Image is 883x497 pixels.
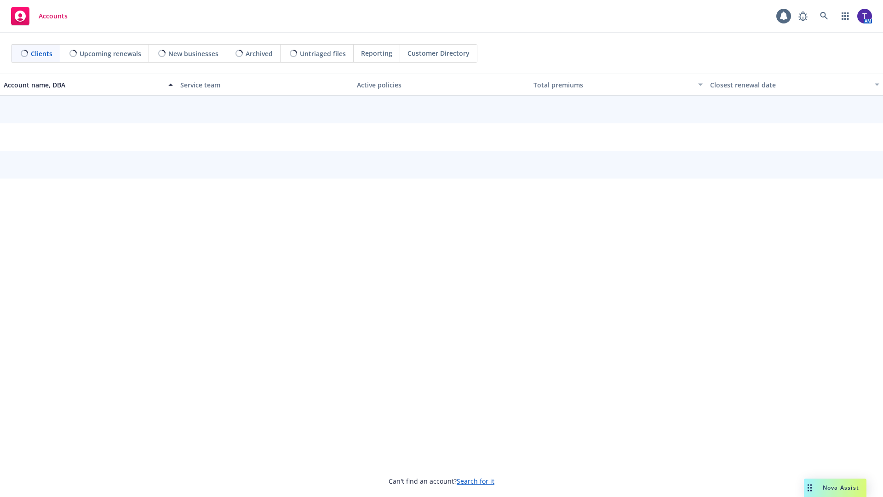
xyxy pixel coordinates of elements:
[168,49,218,58] span: New businesses
[80,49,141,58] span: Upcoming renewals
[457,477,494,485] a: Search for it
[804,479,866,497] button: Nova Assist
[353,74,530,96] button: Active policies
[177,74,353,96] button: Service team
[794,7,812,25] a: Report a Bug
[7,3,71,29] a: Accounts
[533,80,693,90] div: Total premiums
[857,9,872,23] img: photo
[31,49,52,58] span: Clients
[361,48,392,58] span: Reporting
[300,49,346,58] span: Untriaged files
[246,49,273,58] span: Archived
[804,479,815,497] div: Drag to move
[823,484,859,491] span: Nova Assist
[4,80,163,90] div: Account name, DBA
[389,476,494,486] span: Can't find an account?
[710,80,869,90] div: Closest renewal date
[815,7,833,25] a: Search
[530,74,706,96] button: Total premiums
[706,74,883,96] button: Closest renewal date
[407,48,470,58] span: Customer Directory
[836,7,854,25] a: Switch app
[180,80,350,90] div: Service team
[39,12,68,20] span: Accounts
[357,80,526,90] div: Active policies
